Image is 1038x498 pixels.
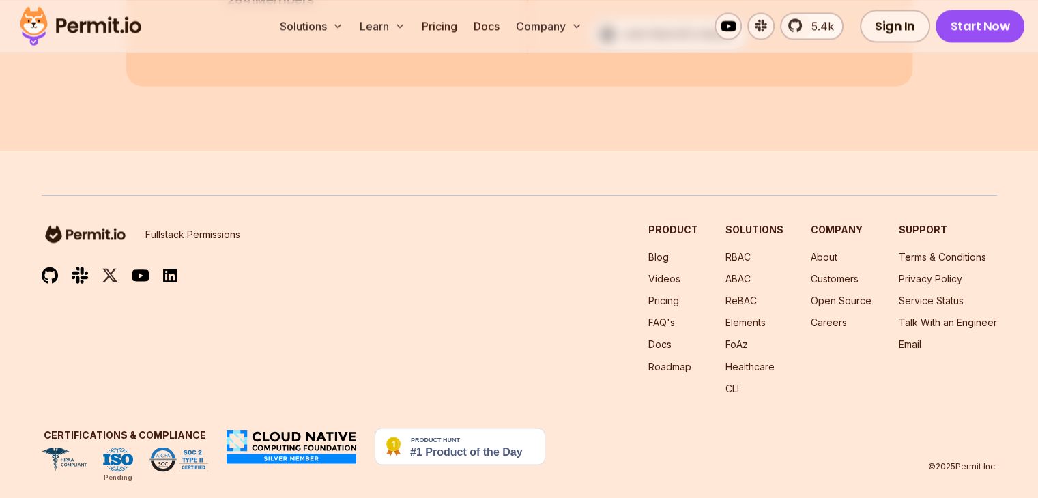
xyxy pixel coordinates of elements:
a: Videos [648,273,680,284]
a: Service Status [899,295,964,306]
a: Blog [648,251,669,263]
a: Healthcare [725,360,775,372]
img: HIPAA [42,447,87,471]
a: Talk With an Engineer [899,317,997,328]
a: ReBAC [725,295,757,306]
a: Sign In [860,10,930,42]
a: CLI [725,382,739,394]
a: Pricing [416,12,463,40]
span: 5.4k [803,18,834,34]
h3: Certifications & Compliance [42,428,208,441]
a: Privacy Policy [899,273,962,284]
img: github [42,267,58,284]
img: slack [72,265,88,284]
h3: Solutions [725,223,783,237]
p: Fullstack Permissions [145,228,240,241]
a: Customers [811,273,859,284]
a: RBAC [725,251,751,263]
img: Permit.io - Never build permissions again | Product Hunt [375,428,545,465]
button: Learn [354,12,411,40]
a: ABAC [725,273,751,284]
a: Careers [811,317,847,328]
a: Docs [468,12,505,40]
button: Company [510,12,588,40]
a: Roadmap [648,360,691,372]
button: Solutions [274,12,349,40]
div: Pending [104,471,132,482]
a: FAQ's [648,317,675,328]
a: Terms & Conditions [899,251,986,263]
a: Elements [725,317,766,328]
img: twitter [102,267,118,284]
a: Open Source [811,295,871,306]
h3: Company [811,223,871,237]
img: SOC [149,447,208,471]
a: FoAz [725,338,748,350]
a: Docs [648,338,672,350]
p: © 2025 Permit Inc. [928,460,997,471]
a: About [811,251,837,263]
h3: Product [648,223,698,237]
img: youtube [132,267,149,283]
a: Pricing [648,295,679,306]
a: Email [899,338,921,350]
img: linkedin [163,267,177,283]
img: logo [42,223,129,245]
a: Start Now [936,10,1025,42]
h3: Support [899,223,997,237]
img: Permit logo [14,3,147,49]
a: 5.4k [780,12,844,40]
img: ISO [103,447,133,471]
